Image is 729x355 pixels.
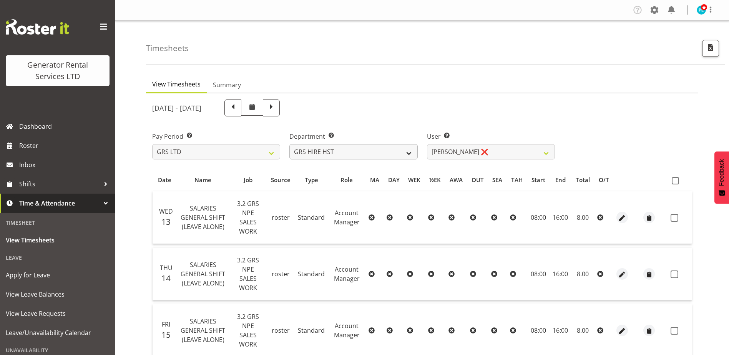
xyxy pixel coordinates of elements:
span: 3.2 GRS NPE SALES WORK [237,256,259,292]
a: View Timesheets [2,231,113,250]
span: Time & Attendance [19,197,100,209]
label: Pay Period [152,132,280,141]
span: SALARIES GENERAL SHIFT (LEAVE ALONE) [181,204,225,231]
span: WEK [408,176,420,184]
span: roster [272,213,290,222]
label: Department [289,132,417,141]
span: SALARIES GENERAL SHIFT (LEAVE ALONE) [181,260,225,287]
span: Leave/Unavailability Calendar [6,327,110,338]
a: View Leave Balances [2,285,113,304]
a: View Leave Requests [2,304,113,323]
span: Date [158,176,171,184]
span: roster [272,326,290,335]
td: 16:00 [550,191,571,244]
span: SALARIES GENERAL SHIFT (LEAVE ALONE) [181,317,225,344]
span: TAH [511,176,523,184]
a: Apply for Leave [2,265,113,285]
img: Rosterit website logo [6,19,69,35]
span: Source [271,176,291,184]
span: OUT [472,176,484,184]
span: ½EK [429,176,441,184]
div: Timesheet [2,215,113,231]
span: Account Manager [334,265,360,283]
span: View Leave Balances [6,289,110,300]
span: 14 [161,273,171,284]
span: DAY [388,176,400,184]
span: End [555,176,566,184]
td: 16:00 [550,248,571,300]
td: 8.00 [571,248,594,300]
img: payrol-lady11294.jpg [697,5,706,15]
a: Leave/Unavailability Calendar [2,323,113,342]
button: Feedback - Show survey [714,151,729,204]
span: MA [370,176,379,184]
span: 3.2 GRS NPE SALES WORK [237,199,259,236]
span: Account Manager [334,209,360,226]
span: Total [576,176,590,184]
td: 8.00 [571,191,594,244]
span: AWA [450,176,463,184]
span: 3.2 GRS NPE SALES WORK [237,312,259,348]
td: Standard [295,191,328,244]
span: 13 [161,216,171,227]
span: Role [340,176,353,184]
span: Wed [159,207,173,216]
span: 15 [161,329,171,340]
h4: Timesheets [146,44,189,53]
span: Apply for Leave [6,269,110,281]
span: Shifts [19,178,100,190]
td: 08:00 [527,191,550,244]
span: Thu [160,264,173,272]
span: Inbox [19,159,111,171]
h5: [DATE] - [DATE] [152,104,201,112]
span: Summary [213,80,241,90]
span: roster [272,270,290,278]
span: Roster [19,140,111,151]
div: Leave [2,250,113,265]
td: Standard [295,248,328,300]
span: View Timesheets [6,234,110,246]
span: O/T [599,176,609,184]
div: Generator Rental Services LTD [13,59,102,82]
span: SEA [492,176,502,184]
span: Start [531,176,545,184]
span: Job [244,176,252,184]
span: Dashboard [19,121,111,132]
span: Fri [162,320,170,328]
td: 08:00 [527,248,550,300]
span: View Timesheets [152,80,201,89]
button: Export CSV [702,40,719,57]
span: Account Manager [334,322,360,339]
span: Type [305,176,318,184]
span: View Leave Requests [6,308,110,319]
label: User [427,132,555,141]
span: Name [194,176,211,184]
span: Feedback [718,159,725,186]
